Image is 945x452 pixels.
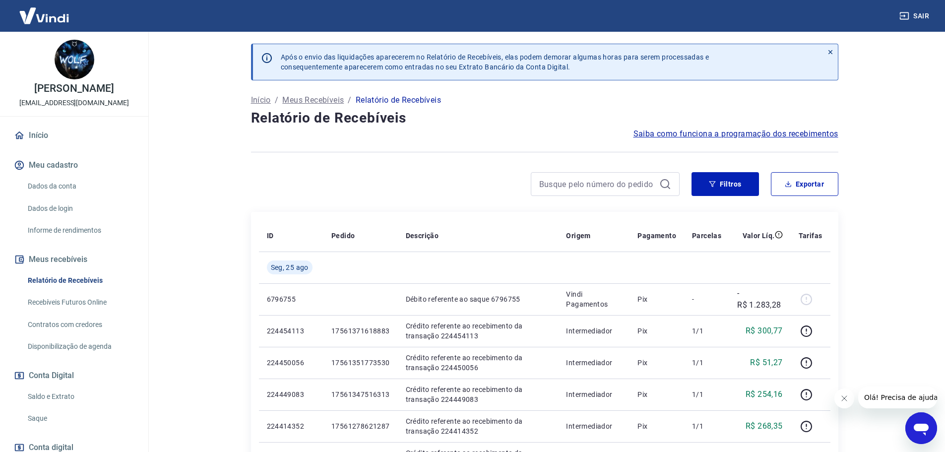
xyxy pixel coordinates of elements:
[637,389,676,399] p: Pix
[633,128,838,140] a: Saiba como funciona a programação dos recebimentos
[692,231,721,241] p: Parcelas
[331,358,390,368] p: 17561351773530
[24,336,136,357] a: Disponibilização de agenda
[897,7,933,25] button: Sair
[637,326,676,336] p: Pix
[251,108,838,128] h4: Relatório de Recebíveis
[406,231,439,241] p: Descrição
[331,421,390,431] p: 17561278621287
[331,389,390,399] p: 17561347516313
[251,94,271,106] a: Início
[566,358,622,368] p: Intermediador
[271,262,309,272] span: Seg, 25 ago
[24,315,136,335] a: Contratos com credores
[566,389,622,399] p: Intermediador
[12,125,136,146] a: Início
[746,388,783,400] p: R$ 254,16
[331,231,355,241] p: Pedido
[12,249,136,270] button: Meus recebíveis
[743,231,775,241] p: Valor Líq.
[692,326,721,336] p: 1/1
[267,421,315,431] p: 224414352
[331,326,390,336] p: 17561371618883
[356,94,441,106] p: Relatório de Recebíveis
[24,220,136,241] a: Informe de rendimentos
[406,294,551,304] p: Débito referente ao saque 6796755
[6,7,83,15] span: Olá! Precisa de ajuda?
[24,198,136,219] a: Dados de login
[24,292,136,313] a: Recebíveis Futuros Online
[267,358,315,368] p: 224450056
[24,387,136,407] a: Saldo e Extrato
[750,357,782,369] p: R$ 51,27
[348,94,351,106] p: /
[799,231,822,241] p: Tarifas
[771,172,838,196] button: Exportar
[637,421,676,431] p: Pix
[692,294,721,304] p: -
[746,420,783,432] p: R$ 268,35
[746,325,783,337] p: R$ 300,77
[858,387,937,408] iframe: Mensagem da empresa
[55,40,94,79] img: ede0af80-2e73-48d3-bf7f-3b27aaefe703.jpeg
[637,294,676,304] p: Pix
[12,154,136,176] button: Meu cadastro
[406,353,551,373] p: Crédito referente ao recebimento da transação 224450056
[692,172,759,196] button: Filtros
[12,365,136,387] button: Conta Digital
[566,289,622,309] p: Vindi Pagamentos
[566,326,622,336] p: Intermediador
[737,287,782,311] p: -R$ 1.283,28
[275,94,278,106] p: /
[267,389,315,399] p: 224449083
[34,83,114,94] p: [PERSON_NAME]
[834,388,854,408] iframe: Fechar mensagem
[566,421,622,431] p: Intermediador
[406,321,551,341] p: Crédito referente ao recebimento da transação 224454113
[267,326,315,336] p: 224454113
[282,94,344,106] a: Meus Recebíveis
[406,416,551,436] p: Crédito referente ao recebimento da transação 224414352
[692,421,721,431] p: 1/1
[267,231,274,241] p: ID
[692,358,721,368] p: 1/1
[24,176,136,196] a: Dados da conta
[637,358,676,368] p: Pix
[267,294,315,304] p: 6796755
[406,385,551,404] p: Crédito referente ao recebimento da transação 224449083
[539,177,655,192] input: Busque pelo número do pedido
[281,52,709,72] p: Após o envio das liquidações aparecerem no Relatório de Recebíveis, elas podem demorar algumas ho...
[12,0,76,31] img: Vindi
[566,231,590,241] p: Origem
[19,98,129,108] p: [EMAIL_ADDRESS][DOMAIN_NAME]
[24,270,136,291] a: Relatório de Recebíveis
[637,231,676,241] p: Pagamento
[24,408,136,429] a: Saque
[905,412,937,444] iframe: Botão para abrir a janela de mensagens
[692,389,721,399] p: 1/1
